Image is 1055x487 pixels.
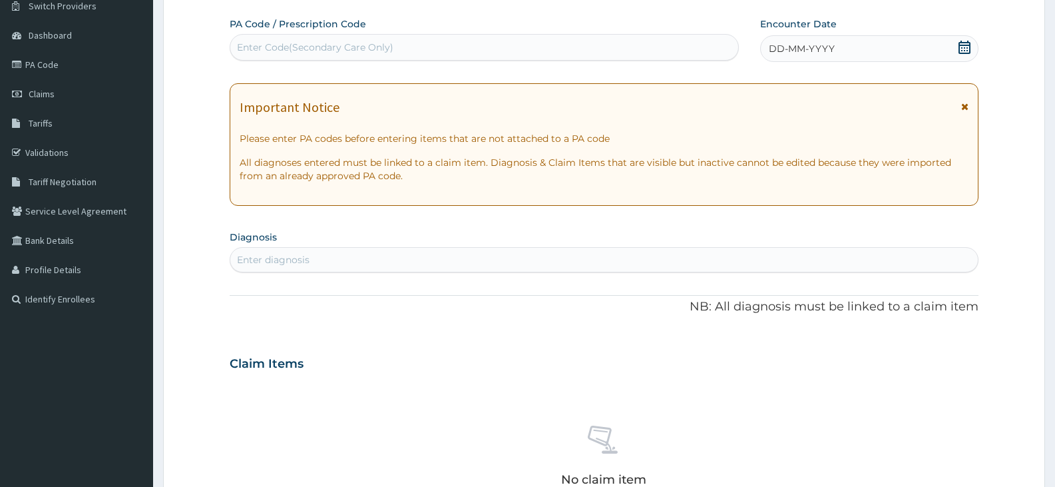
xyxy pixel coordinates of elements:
[240,132,968,145] p: Please enter PA codes before entering items that are not attached to a PA code
[29,117,53,129] span: Tariffs
[230,357,304,372] h3: Claim Items
[240,100,339,115] h1: Important Notice
[237,41,393,54] div: Enter Code(Secondary Care Only)
[240,156,968,183] p: All diagnoses entered must be linked to a claim item. Diagnosis & Claim Items that are visible bu...
[29,29,72,41] span: Dashboard
[29,88,55,100] span: Claims
[230,17,366,31] label: PA Code / Prescription Code
[230,298,978,316] p: NB: All diagnosis must be linked to a claim item
[237,253,310,266] div: Enter diagnosis
[760,17,837,31] label: Encounter Date
[29,176,97,188] span: Tariff Negotiation
[561,473,646,486] p: No claim item
[769,42,835,55] span: DD-MM-YYYY
[230,231,277,244] label: Diagnosis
